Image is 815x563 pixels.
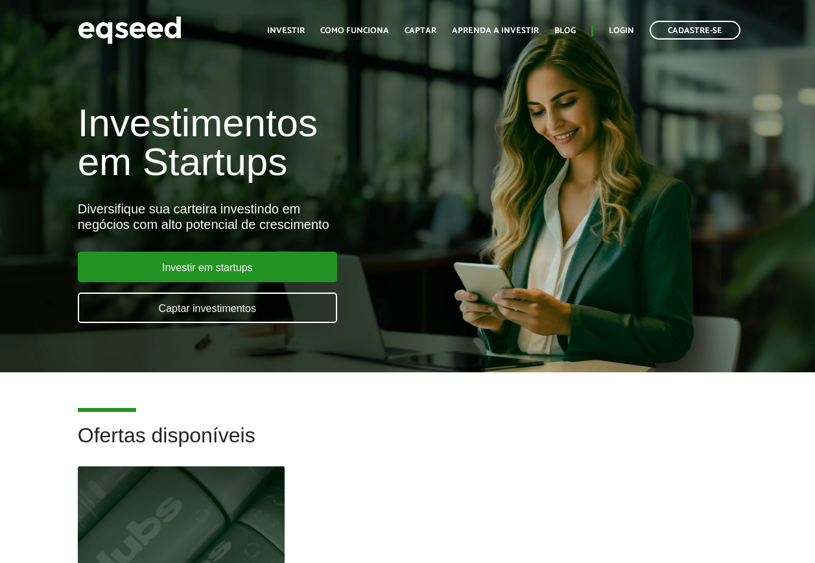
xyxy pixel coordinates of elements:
a: Captar [405,27,436,35]
h2: Ofertas disponíveis [78,424,738,466]
a: Investir [267,27,305,35]
img: EqSeed [78,13,182,47]
a: Como funciona [320,27,389,35]
a: Captar investimentos [78,293,337,323]
div: Diversifique sua carteira investindo em negócios com alto potencial de crescimento [78,201,466,232]
a: Aprenda a investir [452,27,539,35]
h1: Investimentos em Startups [78,104,466,182]
a: Investir em startups [78,252,337,282]
a: Login [609,27,634,35]
a: Blog [554,27,576,35]
a: Cadastre-se [650,21,740,40]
